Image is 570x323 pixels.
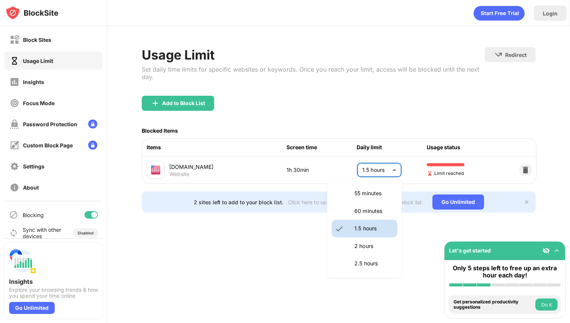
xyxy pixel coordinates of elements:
[354,189,393,197] p: 55 minutes
[354,259,393,268] p: 2.5 hours
[354,242,393,250] p: 2 hours
[354,224,393,233] p: 1.5 hours
[354,277,393,285] p: 3 hours
[354,207,393,215] p: 60 minutes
